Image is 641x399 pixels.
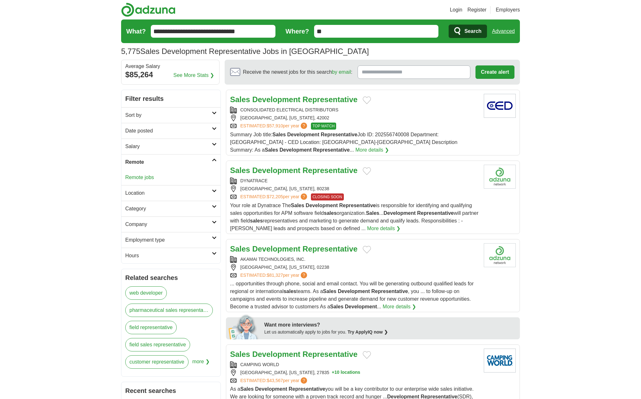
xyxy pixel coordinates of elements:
[240,377,308,384] a: ESTIMATED:$43,567per year?
[121,185,220,201] a: Location
[125,286,167,300] a: web developer
[240,107,338,112] a: CONSOLIDATED ELECTRICAL DISTRIBUTORS
[363,351,371,359] button: Add to favorite jobs
[121,248,220,263] a: Hours
[125,205,212,213] h2: Category
[125,355,189,369] a: customer representative
[121,90,220,107] h2: Filter results
[174,72,214,79] a: See More Stats ❯
[240,193,308,200] a: ESTIMATED:$72,205per year?
[303,95,358,104] strong: Representative
[252,166,300,175] strong: Development
[449,25,487,38] button: Search
[125,158,212,166] h2: Remote
[230,166,250,175] strong: Sales
[287,132,319,137] strong: Development
[301,272,307,278] span: ?
[264,329,516,335] div: Let us automatically apply to jobs for you.
[240,386,254,392] strong: Sales
[240,272,308,279] a: ESTIMATED:$81,327per year?
[484,94,516,118] img: Consolidated Electrical Distributors logo
[301,193,307,200] span: ?
[303,245,358,253] strong: Representative
[332,369,360,376] button: +10 locations
[467,6,487,14] a: Register
[265,147,278,153] strong: Sales
[286,26,309,36] label: Where?
[348,329,388,335] a: Try ApplyIQ now ❯
[126,26,146,36] label: What?
[125,386,217,395] h2: Recent searches
[230,185,479,192] div: [GEOGRAPHIC_DATA], [US_STATE], 80238
[230,95,250,104] strong: Sales
[250,218,263,223] strong: sales
[255,386,287,392] strong: Development
[230,369,479,376] div: [GEOGRAPHIC_DATA], [US_STATE], 27835
[338,289,370,294] strong: Development
[464,25,481,38] span: Search
[267,194,283,199] span: $72,205
[125,143,212,150] h2: Salary
[230,245,358,253] a: Sales Development Representative
[230,177,479,184] div: DYNATRACE
[371,289,408,294] strong: Representative
[252,95,300,104] strong: Development
[492,25,515,38] a: Advanced
[267,378,283,383] span: $43,567
[125,252,212,260] h2: Hours
[363,246,371,253] button: Add to favorite jobs
[272,132,286,137] strong: Sales
[121,3,175,17] img: Adzuna logo
[121,232,220,248] a: Employment type
[475,65,514,79] button: Create alert
[121,107,220,123] a: Sort by
[383,210,415,216] strong: Development
[228,314,259,339] img: apply-iq-scientist.png
[332,69,351,75] a: by email
[496,6,520,14] a: Employers
[301,123,307,129] span: ?
[283,289,296,294] strong: sales
[121,123,220,139] a: Date posted
[125,189,212,197] h2: Location
[264,321,516,329] div: Want more interviews?
[332,369,334,376] span: +
[243,68,352,76] span: Receive the newest jobs for this search :
[121,46,140,57] span: 5,775
[339,203,376,208] strong: Representative
[230,281,474,309] span: ... opportunities through phone, social and email contact. You will be generating outbound qualif...
[125,304,213,317] a: pharmaceutical sales representative
[230,264,479,271] div: [GEOGRAPHIC_DATA], [US_STATE], 02238
[252,350,300,358] strong: Development
[192,355,210,373] span: more ❯
[303,166,358,175] strong: Representative
[240,362,279,367] a: CAMPING WORLD
[289,386,325,392] strong: Representative
[311,193,344,200] span: CLOSING SOON
[121,216,220,232] a: Company
[417,210,454,216] strong: Representative
[125,236,212,244] h2: Employment type
[121,47,369,56] h1: Sales Development Representative Jobs in [GEOGRAPHIC_DATA]
[367,225,401,232] a: More details ❯
[121,154,220,170] a: Remote
[230,203,478,231] span: Your role at Dynatrace The is responsible for identifying and qualifying sales opportunities for ...
[125,175,154,180] a: Remote jobs
[125,321,177,334] a: field representative
[313,147,350,153] strong: Representative
[311,123,336,130] span: TOP MATCH
[240,123,308,130] a: ESTIMATED:$57,910per year?
[267,273,283,278] span: $81,327
[383,303,416,311] a: More details ❯
[125,273,217,282] h2: Related searches
[324,210,336,216] strong: sales
[345,304,377,309] strong: Development
[230,166,358,175] a: Sales Development Representative
[363,167,371,175] button: Add to favorite jobs
[366,210,379,216] strong: Sales
[121,201,220,216] a: Category
[125,111,212,119] h2: Sort by
[252,245,300,253] strong: Development
[484,165,516,189] img: Company logo
[291,203,304,208] strong: Sales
